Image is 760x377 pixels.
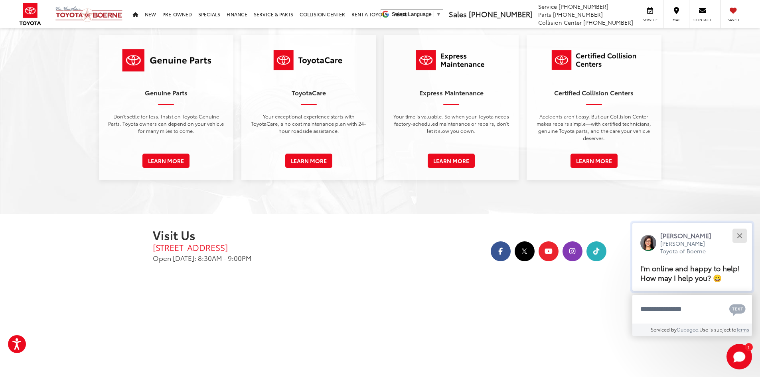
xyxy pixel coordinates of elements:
[392,11,432,17] span: Select Language
[570,154,618,168] a: Learn More
[107,113,226,141] p: Don't settle for less. Insist on Toyota Genuine Parts. Toyota owners can depend on your vehicle f...
[641,17,659,22] span: Service
[736,326,749,333] a: Terms
[153,228,374,241] h2: Visit Us
[537,247,560,255] a: YouTube: Click to visit our YouTube page
[726,344,752,369] svg: Start Chat
[677,326,699,333] a: Gubagoo.
[583,18,633,26] span: [PHONE_NUMBER]
[538,2,557,10] span: Service
[724,17,742,22] span: Saved
[538,10,551,18] span: Parts
[145,89,188,96] h3: Genuine Parts
[727,300,748,318] button: Chat with SMS
[699,326,736,333] span: Use is subject to
[632,223,752,336] div: Close[PERSON_NAME][PERSON_NAME] Toyota of BoerneI'm online and happy to help! How may I help you?...
[693,17,711,22] span: Contact
[651,326,677,333] span: Serviced by
[553,10,603,18] span: [PHONE_NUMBER]
[559,2,608,10] span: [PHONE_NUMBER]
[292,89,326,96] h3: ToyotaCare
[119,47,213,73] img: Toyota Logo
[419,89,484,96] h3: Express Maintenance
[748,345,750,349] span: 1
[285,154,332,168] a: Learn More
[153,241,374,253] a: [STREET_ADDRESS]
[554,89,634,96] h3: Certified Collision Centers
[428,154,475,168] a: Learn More
[392,11,441,17] a: Select Language​
[726,344,752,369] button: Toggle Chat Window
[513,247,536,255] a: Twitter: Click to visit our Twitter page
[153,253,374,263] p: Open [DATE]: 8:30AM - 9:00PM
[585,247,608,255] a: TikTok: Click to visit our TikTok page
[142,154,190,168] a: Learn More
[490,247,512,255] a: Facebook: Click to visit our Facebook page
[469,9,533,19] span: [PHONE_NUMBER]
[640,263,740,283] span: I'm online and happy to help! How may I help you? 😀
[55,6,123,22] img: Vic Vaughan Toyota of Boerne
[392,113,511,141] p: Your time is valuable. So when your Toyota needs factory-scheduled maintenance or repairs, don't ...
[270,47,347,73] img: Toyota Logo
[729,303,746,316] svg: Text
[449,9,467,19] span: Sales
[660,240,719,255] p: [PERSON_NAME] Toyota of Boerne
[413,47,490,73] img: Toyota Logo
[436,11,441,17] span: ▼
[538,18,582,26] span: Collision Center
[632,295,752,324] textarea: Type your message
[667,17,685,22] span: Map
[249,113,368,141] p: Your exceptional experience starts with ToyotaCare, a no cost maintenance plan with 24-hour roads...
[535,113,653,141] p: Accidents aren’t easy. But our Collision Center makes repairs simple—with certified technicians, ...
[549,47,639,73] img: Toyota Logo
[731,227,748,244] button: Close
[660,231,719,240] p: [PERSON_NAME]
[561,247,584,255] a: Instagram: Click to visit our Instagram page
